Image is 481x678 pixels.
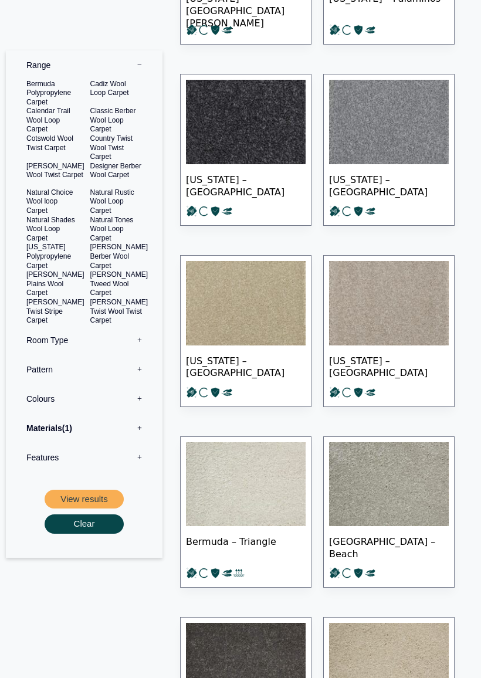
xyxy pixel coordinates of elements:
[329,164,449,205] span: [US_STATE] – [GEOGRAPHIC_DATA]
[45,514,124,534] button: Clear
[180,436,311,588] a: Bermuda – Triangle
[323,255,455,407] a: [US_STATE] – [GEOGRAPHIC_DATA]
[323,436,455,588] a: [GEOGRAPHIC_DATA] – Beach
[15,384,154,413] label: Colours
[186,442,306,527] img: Bermuda Triangle
[15,50,154,79] label: Range
[15,325,154,354] label: Room Type
[45,489,124,508] button: View results
[323,74,455,226] a: [US_STATE] – [GEOGRAPHIC_DATA]
[186,80,306,164] img: Puerto Rico Laguna
[329,345,449,387] span: [US_STATE] – [GEOGRAPHIC_DATA]
[186,261,306,345] img: Puerto Rico Cascada
[329,261,449,345] img: Puerto Rico Areabo
[186,345,306,387] span: [US_STATE] – [GEOGRAPHIC_DATA]
[62,423,72,432] span: 1
[180,255,311,407] a: [US_STATE] – [GEOGRAPHIC_DATA]
[15,442,154,472] label: Features
[15,354,154,384] label: Pattern
[180,74,311,226] a: [US_STATE] – [GEOGRAPHIC_DATA]
[186,526,306,567] span: Bermuda – Triangle
[329,526,449,567] span: [GEOGRAPHIC_DATA] – Beach
[15,413,154,442] label: Materials
[329,80,449,164] img: Puerto Rico Gilligaus Island
[329,442,449,527] img: Bermuda Beach
[186,164,306,205] span: [US_STATE] – [GEOGRAPHIC_DATA]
